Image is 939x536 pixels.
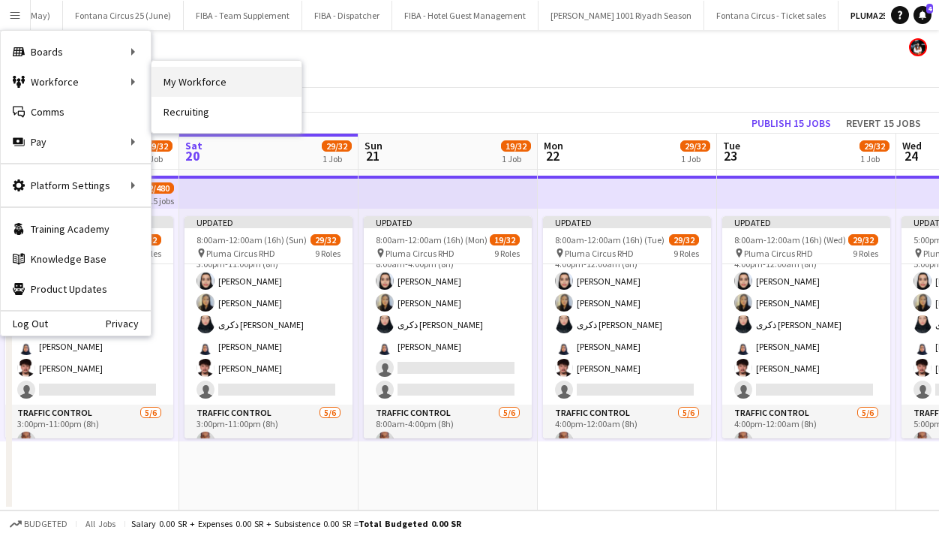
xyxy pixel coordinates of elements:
app-card-role: Organizer4/68:00am-4:00pm (8h)[PERSON_NAME][PERSON_NAME]ذكرى [PERSON_NAME][PERSON_NAME] [364,245,532,405]
button: PLUMA25 - SEP [838,1,921,30]
div: 1 Job [502,153,530,164]
div: Updated [364,216,532,228]
div: Workforce [1,67,151,97]
span: 23 [721,147,740,164]
span: 29/32 [310,234,340,245]
span: 8:00am-12:00am (16h) (Wed) [734,234,846,245]
button: Fontana Circus - Ticket sales [704,1,838,30]
button: Budgeted [7,516,70,532]
button: FIBA - Team Supplement [184,1,302,30]
div: Salary 0.00 SR + Expenses 0.00 SR + Subsistence 0.00 SR = [131,518,461,529]
button: FIBA - Dispatcher [302,1,392,30]
span: 24 [900,147,922,164]
app-job-card: Updated8:00am-12:00am (16h) (Tue)29/32 Pluma Circus RHD9 Roles[PERSON_NAME]Organizer5/64:00pm-12:... [543,216,711,438]
a: Recruiting [151,97,301,127]
button: FIBA - Hotel Guest Management [392,1,538,30]
span: Wed [902,139,922,152]
span: Mon [544,139,563,152]
span: 29/32 [669,234,699,245]
span: 9 Roles [315,248,340,259]
div: 15 jobs [148,194,174,206]
app-card-role: Organizer5/63:00pm-11:00pm (8h)[PERSON_NAME][PERSON_NAME]ذكرى [PERSON_NAME][PERSON_NAME][PERSON_N... [184,245,352,405]
div: Platform Settings [1,170,151,200]
span: All jobs [82,518,118,529]
div: 1 Job [681,153,709,164]
a: Product Updates [1,274,151,304]
a: Log Out [1,318,48,330]
span: 29/32 [848,234,878,245]
span: 22 [541,147,563,164]
a: My Workforce [151,67,301,97]
span: 29/32 [142,140,172,152]
div: 1 Job [860,153,889,164]
div: Updated [722,216,890,228]
div: Updated [184,216,352,228]
span: 8:00am-12:00am (16h) (Sun) [196,234,307,245]
app-user-avatar: Abdulmalik Al-Ghamdi [909,38,927,56]
div: Updated [543,216,711,228]
span: 9 Roles [494,248,520,259]
button: Publish 15 jobs [745,113,837,133]
span: 9 Roles [673,248,699,259]
span: 29/32 [680,140,710,152]
span: Pluma Circus RHD [206,248,275,259]
span: 19/32 [490,234,520,245]
span: 8:00am-12:00am (16h) (Mon) [376,234,487,245]
span: 29/32 [859,140,889,152]
a: Privacy [106,318,151,330]
span: Tue [723,139,740,152]
button: Fontana Circus 25 (June) [63,1,184,30]
app-card-role: Organizer5/64:00pm-12:00am (8h)[PERSON_NAME][PERSON_NAME]ذكرى [PERSON_NAME][PERSON_NAME][PERSON_N... [722,245,890,405]
app-job-card: Updated8:00am-12:00am (16h) (Wed)29/32 Pluma Circus RHD9 Roles[PERSON_NAME]Organizer5/64:00pm-12:... [722,216,890,438]
button: [PERSON_NAME] 1001 Riyadh Season [538,1,704,30]
app-card-role: Organizer5/64:00pm-12:00am (8h)[PERSON_NAME][PERSON_NAME]ذكرى [PERSON_NAME][PERSON_NAME][PERSON_N... [543,245,711,405]
a: 4 [913,6,931,24]
span: Pluma Circus RHD [565,248,634,259]
app-job-card: Updated8:00am-12:00am (16h) (Sun)29/32 Pluma Circus RHD9 Roles[PERSON_NAME]Organizer5/63:00pm-11:... [184,216,352,438]
span: Budgeted [24,519,67,529]
span: 29/32 [322,140,352,152]
span: Sun [364,139,382,152]
span: Sat [185,139,202,152]
span: 21 [362,147,382,164]
span: Pluma Circus RHD [385,248,454,259]
div: Pay [1,127,151,157]
a: Comms [1,97,151,127]
span: Total Budgeted 0.00 SR [358,518,461,529]
span: 19/32 [501,140,531,152]
div: 1 Job [143,153,172,164]
button: Revert 15 jobs [840,113,927,133]
a: Knowledge Base [1,244,151,274]
div: Boards [1,37,151,67]
span: 20 [183,147,202,164]
div: 1 Job [322,153,351,164]
span: Pluma Circus RHD [744,248,813,259]
span: 8:00am-12:00am (16h) (Tue) [555,234,664,245]
a: Training Academy [1,214,151,244]
span: 382/480 [135,182,174,194]
span: 4 [926,4,933,14]
span: 9 Roles [853,248,878,259]
app-job-card: Updated8:00am-12:00am (16h) (Mon)19/32 Pluma Circus RHD9 Roles[PERSON_NAME]Organizer4/68:00am-4:0... [364,216,532,438]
